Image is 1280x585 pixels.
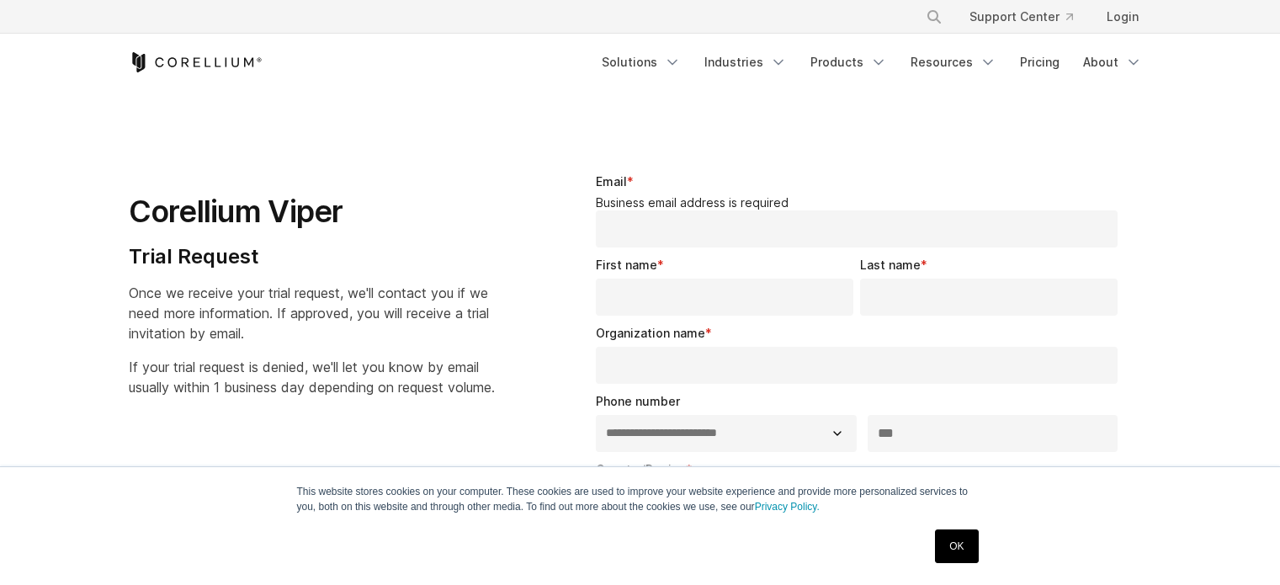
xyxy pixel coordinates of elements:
a: OK [935,529,978,563]
span: First name [596,258,657,272]
a: Login [1093,2,1152,32]
p: This website stores cookies on your computer. These cookies are used to improve your website expe... [297,484,984,514]
h4: Trial Request [129,244,495,269]
span: If your trial request is denied, we'll let you know by email usually within 1 business day depend... [129,359,495,396]
a: Privacy Policy. [755,501,820,513]
div: Navigation Menu [906,2,1152,32]
a: Pricing [1010,47,1070,77]
span: Phone number [596,394,680,408]
span: Email [596,174,627,189]
h1: Corellium Viper [129,193,495,231]
a: About [1073,47,1152,77]
a: Resources [900,47,1006,77]
a: Corellium Home [129,52,263,72]
span: Once we receive your trial request, we'll contact you if we need more information. If approved, y... [129,285,489,342]
a: Industries [694,47,797,77]
span: Last name [860,258,921,272]
span: Country/Region [596,462,686,476]
a: Support Center [956,2,1086,32]
legend: Business email address is required [596,195,1125,210]
a: Solutions [592,47,691,77]
span: Organization name [596,326,705,340]
a: Products [800,47,897,77]
div: Navigation Menu [592,47,1152,77]
button: Search [919,2,949,32]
